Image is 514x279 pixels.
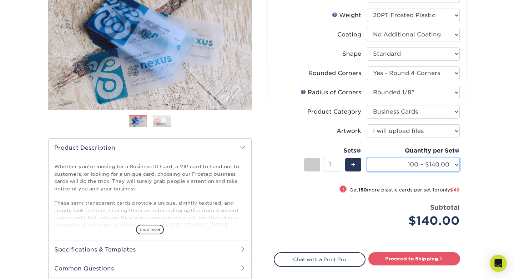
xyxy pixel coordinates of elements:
h2: Common Questions [49,259,251,278]
img: Plastic Cards 02 [153,115,171,128]
span: only [440,187,460,193]
a: Chat with a Print Pro [274,252,366,266]
div: Artwork [337,127,361,135]
span: $49 [450,187,460,193]
div: Coating [337,30,361,39]
span: ! [342,186,344,193]
div: Open Intercom Messenger [490,255,507,272]
small: Get more plastic cards per set for [349,187,460,194]
strong: 150 [358,187,367,193]
a: Proceed to Shipping [368,252,460,265]
strong: Subtotal [430,203,460,211]
h2: Specifications & Templates [49,240,251,259]
span: - [311,159,314,170]
div: Quantity per Set [367,146,460,155]
div: Product Category [307,108,361,116]
div: Sets [304,146,361,155]
span: show more [136,225,164,234]
img: Plastic Cards 01 [129,116,147,128]
span: + [351,159,356,170]
div: Rounded Corners [308,69,361,78]
h2: Product Description [49,139,251,157]
div: Weight [332,11,361,20]
div: Radius of Corners [301,88,361,97]
div: $140.00 [372,212,460,229]
div: Shape [342,50,361,58]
